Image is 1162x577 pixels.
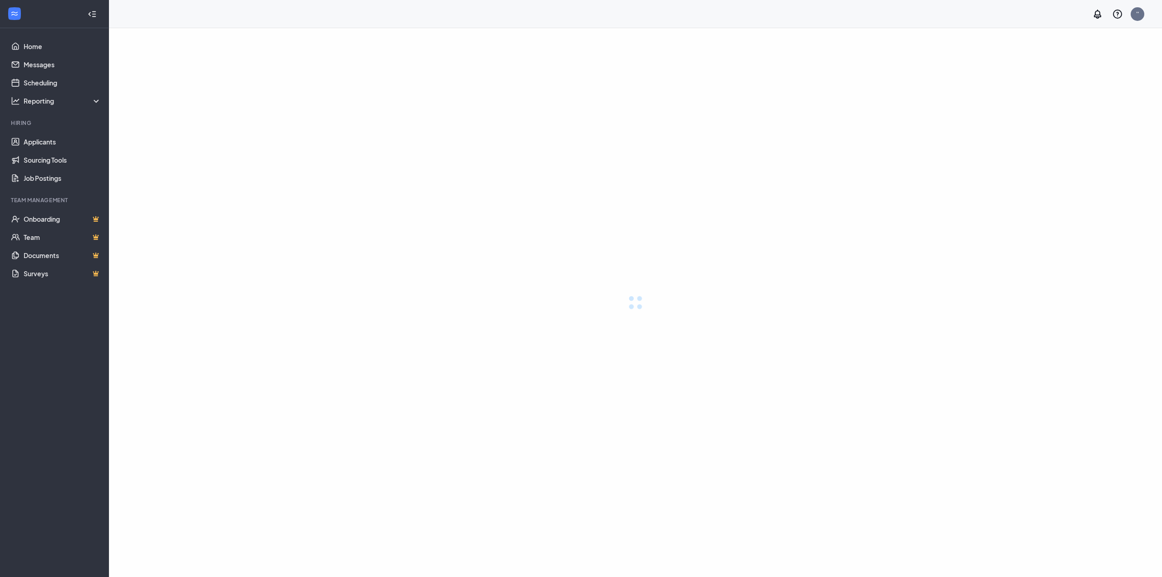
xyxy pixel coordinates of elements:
a: Messages [24,55,101,74]
a: DocumentsCrown [24,246,101,264]
a: Applicants [24,133,101,151]
div: '' [1136,10,1139,18]
a: Job Postings [24,169,101,187]
div: Team Management [11,196,99,204]
a: OnboardingCrown [24,210,101,228]
svg: QuestionInfo [1112,9,1123,20]
a: TeamCrown [24,228,101,246]
svg: Notifications [1092,9,1103,20]
a: Sourcing Tools [24,151,101,169]
a: Scheduling [24,74,101,92]
a: SurveysCrown [24,264,101,283]
a: Home [24,37,101,55]
div: Hiring [11,119,99,127]
svg: Collapse [88,10,97,19]
div: Reporting [24,96,102,105]
svg: WorkstreamLogo [10,9,19,18]
svg: Analysis [11,96,20,105]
